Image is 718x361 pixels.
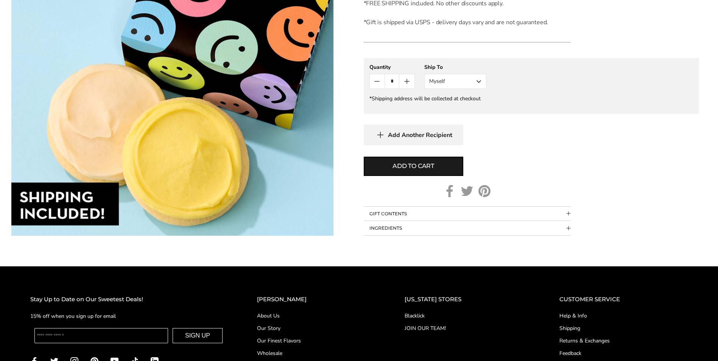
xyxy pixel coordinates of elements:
[173,328,223,343] button: SIGN UP
[257,324,374,332] a: Our Story
[30,295,227,304] h2: Stay Up to Date on Our Sweetest Deals!
[559,295,688,304] h2: CUSTOMER SERVICE
[30,312,227,321] p: 15% off when you sign up for email
[257,337,374,345] a: Our Finest Flavors
[478,185,491,197] a: Pinterest
[559,337,688,345] a: Returns & Exchanges
[364,58,699,114] gfm-form: New recipient
[6,332,78,355] iframe: Sign Up via Text for Offers
[369,64,415,71] div: Quantity
[405,324,529,332] a: JOIN OUR TEAM!
[364,207,571,221] button: Collapsible block button
[257,312,374,320] a: About Us
[559,349,688,357] a: Feedback
[385,74,399,89] input: Quantity
[364,221,571,235] button: Collapsible block button
[364,124,463,145] button: Add Another Recipient
[444,185,456,197] a: Facebook
[559,324,688,332] a: Shipping
[34,328,168,343] input: Enter your email
[405,295,529,304] h2: [US_STATE] STORES
[257,349,374,357] a: Wholesale
[370,74,385,89] button: Count minus
[369,95,693,102] div: *Shipping address will be collected at checkout
[257,295,374,304] h2: [PERSON_NAME]
[424,74,486,89] button: Myself
[388,131,452,139] span: Add Another Recipient
[424,64,486,71] div: Ship To
[461,185,473,197] a: Twitter
[364,157,463,176] button: Add to cart
[364,18,571,27] p: *Gift is shipped via USPS - delivery days vary and are not guaranteed.
[399,74,414,89] button: Count plus
[392,162,434,171] span: Add to cart
[559,312,688,320] a: Help & Info
[405,312,529,320] a: Blacklick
